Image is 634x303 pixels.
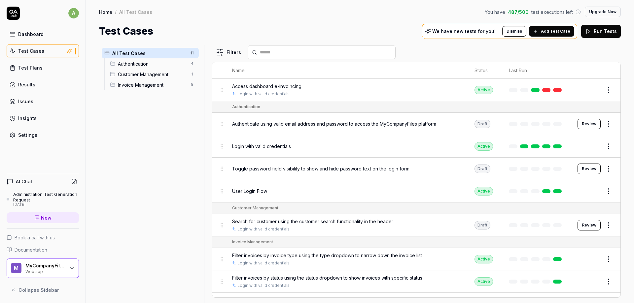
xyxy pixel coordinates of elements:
[212,180,620,202] tr: User Login FlowActive
[432,29,496,34] p: We have new tests for you!
[475,255,493,263] div: Active
[237,260,290,266] a: Login with valid credentials
[237,91,290,97] a: Login with valid credentials
[232,274,422,281] span: Filter invoices by status using the status dropdown to show invoices with specific status
[7,258,79,278] button: MMyCompanyFilesWeb app
[107,58,199,69] div: Drag to reorderAuthentication4
[18,98,33,105] div: Issues
[529,26,574,37] button: Add Test Case
[99,9,112,15] a: Home
[99,24,153,39] h1: Test Cases
[585,7,621,17] button: Upgrade Now
[578,164,601,174] button: Review
[7,28,79,41] a: Dashboard
[232,165,409,172] span: Toggle password field visibility to show and hide password text on the login form
[212,46,245,59] button: Filters
[15,246,47,253] span: Documentation
[237,226,290,232] a: Login with valid credentials
[508,9,529,15] span: 487 / 500
[25,263,65,269] div: MyCompanyFiles
[188,49,196,57] span: 11
[237,283,290,288] a: Login with valid credentials
[226,62,468,79] th: Name
[7,212,79,223] a: New
[119,9,152,15] div: All Test Cases
[107,79,199,90] div: Drag to reorderInvoice Management5
[7,45,79,57] a: Test Cases
[7,246,79,253] a: Documentation
[107,69,199,79] div: Drag to reorderCustomer Management1
[475,277,493,286] div: Active
[475,187,493,196] div: Active
[188,70,196,78] span: 1
[475,86,493,94] div: Active
[581,25,621,38] button: Run Tests
[7,112,79,125] a: Insights
[18,64,43,71] div: Test Plans
[502,26,526,37] button: Dismiss
[475,120,490,128] div: Draft
[212,113,620,135] tr: Authenticate using valid email address and password to access the MyCompanyFiles platformDraftReview
[18,31,44,38] div: Dashboard
[7,234,79,241] a: Book a call with us
[232,239,273,245] div: Invoice Management
[68,8,79,18] span: a
[18,47,44,54] div: Test Cases
[18,115,37,122] div: Insights
[475,142,493,151] div: Active
[475,165,490,173] div: Draft
[7,78,79,91] a: Results
[115,9,117,15] div: /
[7,192,79,207] a: Administration Test Generation Request[DATE]
[7,283,79,296] button: Collapse Sidebar
[7,95,79,108] a: Issues
[15,234,55,241] span: Book a call with us
[212,79,620,101] tr: Access dashboard e-invoincingLogin with valid credentialsActive
[212,270,620,293] tr: Filter invoices by status using the status dropdown to show invoices with specific statusLogin wi...
[475,221,490,229] div: Draft
[212,158,620,180] tr: Toggle password field visibility to show and hide password text on the login formDraftReview
[7,61,79,74] a: Test Plans
[502,62,571,79] th: Last Run
[188,60,196,68] span: 4
[578,119,601,129] button: Review
[13,192,79,202] div: Administration Test Generation Request
[18,287,59,293] span: Collapse Sidebar
[112,50,186,57] span: All Test Cases
[232,252,422,259] span: Filter invoices by invoice type using the type dropdown to narrow down the invoice list
[485,9,505,15] span: You have
[13,202,79,207] div: [DATE]
[18,81,35,88] div: Results
[41,214,52,221] span: New
[16,178,32,185] h4: AI Chat
[232,104,260,110] div: Authentication
[212,248,620,270] tr: Filter invoices by invoice type using the type dropdown to narrow down the invoice listLogin with...
[212,214,620,236] tr: Search for customer using the customer search functionality in the headerLogin with valid credent...
[232,83,301,90] span: Access dashboard e-invoincing
[578,220,601,230] button: Review
[232,143,291,150] span: Login with valid credentials
[68,7,79,20] button: a
[25,268,65,274] div: Web app
[11,263,21,273] span: M
[118,60,187,67] span: Authentication
[118,81,187,88] span: Invoice Management
[232,205,278,211] div: Customer Management
[118,71,187,78] span: Customer Management
[232,188,267,195] span: User Login Flow
[531,9,573,15] span: test executions left
[232,218,393,225] span: Search for customer using the customer search functionality in the header
[212,135,620,158] tr: Login with valid credentialsActive
[541,28,570,34] span: Add Test Case
[7,129,79,141] a: Settings
[188,81,196,89] span: 5
[468,62,502,79] th: Status
[18,132,37,138] div: Settings
[232,120,436,127] span: Authenticate using valid email address and password to access the MyCompanyFiles platform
